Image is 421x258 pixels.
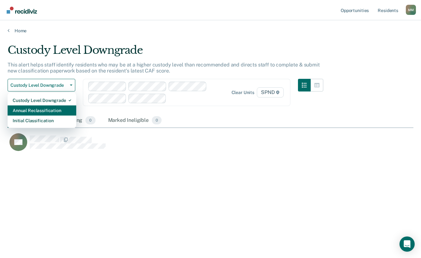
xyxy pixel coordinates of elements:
a: Home [8,28,413,34]
div: CaseloadOpportunityCell-00118110 [8,133,363,158]
div: Clear units [232,90,255,95]
p: This alert helps staff identify residents who may be at a higher custody level than recommended a... [8,62,320,74]
div: Marked Ineligible0 [107,114,163,128]
div: Custody Level Downgrade [8,44,323,62]
img: Recidiviz [7,7,37,14]
span: 0 [152,116,162,124]
span: Custody Level Downgrade [10,83,67,88]
div: Initial Classification [13,116,71,126]
div: Custody Level Downgrade [13,95,71,105]
div: Open Intercom Messenger [399,236,415,252]
div: Annual Reclassification [13,105,71,116]
div: Pending0 [62,114,96,128]
button: Custody Level Downgrade [8,79,75,91]
button: Profile dropdown button [406,5,416,15]
span: 0 [85,116,95,124]
span: SPND [257,87,284,98]
div: M M [406,5,416,15]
